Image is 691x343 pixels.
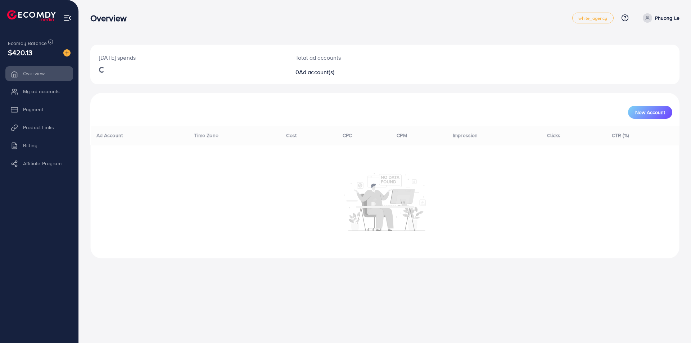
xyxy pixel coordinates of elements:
[640,13,679,23] a: Phuong Le
[7,10,56,21] img: logo
[655,14,679,22] p: Phuong Le
[295,53,425,62] p: Total ad accounts
[8,40,47,47] span: Ecomdy Balance
[90,13,132,23] h3: Overview
[63,14,72,22] img: menu
[295,69,425,76] h2: 0
[635,110,665,115] span: New Account
[99,53,278,62] p: [DATE] spends
[299,68,334,76] span: Ad account(s)
[578,16,608,21] span: white_agency
[572,13,614,23] a: white_agency
[8,47,32,58] span: $420.13
[63,49,71,57] img: image
[628,106,672,119] button: New Account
